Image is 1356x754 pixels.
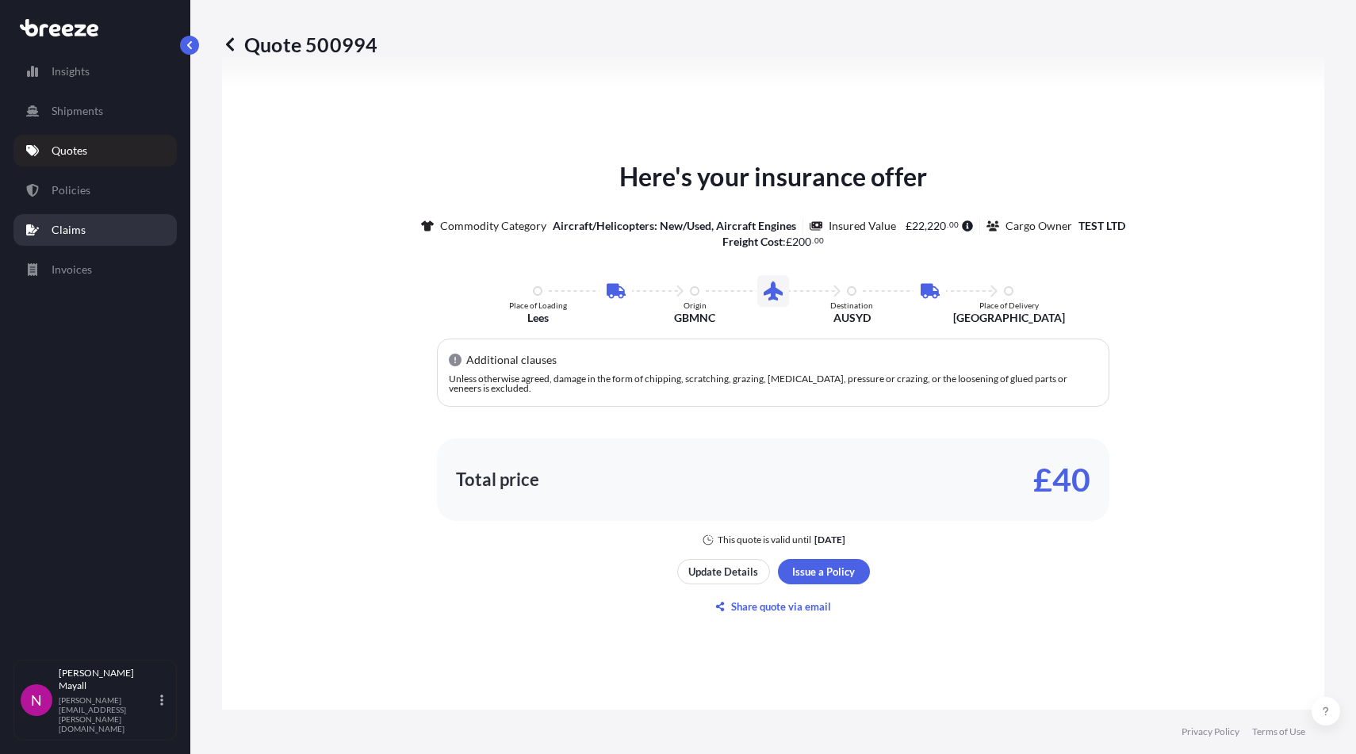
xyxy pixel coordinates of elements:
[927,220,946,232] span: 220
[912,220,925,232] span: 22
[979,300,1039,310] p: Place of Delivery
[674,310,715,326] p: GBMNC
[52,63,90,79] p: Insights
[925,220,927,232] span: ,
[13,214,177,246] a: Claims
[731,599,831,614] p: Share quote via email
[786,236,792,247] span: £
[13,254,177,285] a: Invoices
[13,95,177,127] a: Shipments
[31,692,42,708] span: N
[677,594,870,619] button: Share quote via email
[792,236,811,247] span: 200
[456,472,539,488] p: Total price
[52,143,87,159] p: Quotes
[13,174,177,206] a: Policies
[953,310,1065,326] p: [GEOGRAPHIC_DATA]
[684,300,707,310] p: Origin
[778,559,870,584] button: Issue a Policy
[792,564,855,580] p: Issue a Policy
[1033,467,1090,492] p: £40
[553,218,796,234] p: Aircraft/Helicopters: New/Used, Aircraft Engines
[52,182,90,198] p: Policies
[619,158,927,196] p: Here's your insurance offer
[59,695,157,733] p: [PERSON_NAME][EMAIL_ADDRESS][PERSON_NAME][DOMAIN_NAME]
[814,238,824,243] span: 00
[906,220,912,232] span: £
[718,534,811,546] p: This quote is valid until
[1006,218,1072,234] p: Cargo Owner
[222,32,377,57] p: Quote 500994
[812,238,814,243] span: .
[52,103,103,119] p: Shipments
[949,222,959,228] span: 00
[1078,218,1125,234] p: TEST LTD
[829,218,896,234] p: Insured Value
[1252,725,1305,738] a: Terms of Use
[947,222,948,228] span: .
[527,310,549,326] p: Lees
[449,373,1067,394] span: Unless otherwise agreed, damage in the form of chipping, scratching, grazing, [MEDICAL_DATA], pre...
[466,352,557,368] p: Additional clauses
[722,234,824,250] p: :
[1182,725,1239,738] a: Privacy Policy
[52,222,86,238] p: Claims
[830,300,873,310] p: Destination
[814,534,845,546] p: [DATE]
[59,667,157,692] p: [PERSON_NAME] Mayall
[833,310,871,326] p: AUSYD
[688,564,758,580] p: Update Details
[722,235,783,248] b: Freight Cost
[509,300,567,310] p: Place of Loading
[13,135,177,166] a: Quotes
[677,559,770,584] button: Update Details
[440,218,546,234] p: Commodity Category
[52,262,92,277] p: Invoices
[13,55,177,87] a: Insights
